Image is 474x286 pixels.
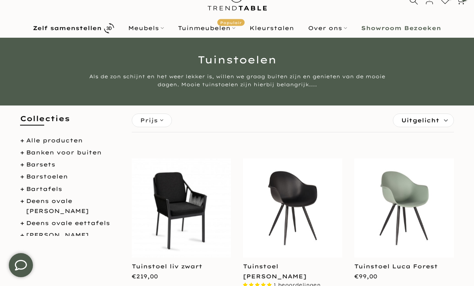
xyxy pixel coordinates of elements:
a: [PERSON_NAME] [26,231,89,239]
div: Als de zon schijnt en het weer lekker is, willen we graag buiten zijn en genieten van de mooie da... [86,73,388,89]
a: Tuinstoel Luca Forest [354,263,438,270]
span: Prijs [140,116,158,125]
a: Deens ovale [PERSON_NAME] [26,197,89,215]
b: Zelf samenstellen [33,25,102,31]
a: Kleurstalen [243,23,301,33]
span: €99,00 [354,273,377,280]
label: Sorteren:Uitgelicht [393,114,454,127]
a: Showroom Bezoeken [354,23,448,33]
span: Uitgelicht [401,114,439,127]
a: Over ons [301,23,354,33]
span: Populair [217,19,245,26]
a: TuinmeubelenPopulair [171,23,243,33]
a: Alle producten [26,137,83,144]
h5: Collecties [20,114,120,132]
a: Bartafels [26,185,62,193]
a: Zelf samenstellen [26,21,121,35]
a: Tuinstoel [PERSON_NAME] [243,263,306,280]
h1: Tuinstoelen [6,55,468,65]
a: Banken voor buiten [26,149,102,156]
a: Barstoelen [26,173,68,180]
iframe: toggle-frame [1,245,41,285]
span: €219,00 [132,273,158,280]
a: Tuinstoel liv zwart [132,263,202,270]
a: Deens ovale eettafels [26,219,110,227]
a: Barsets [26,161,55,168]
a: Meubels [121,23,171,33]
b: Showroom Bezoeken [361,25,441,31]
